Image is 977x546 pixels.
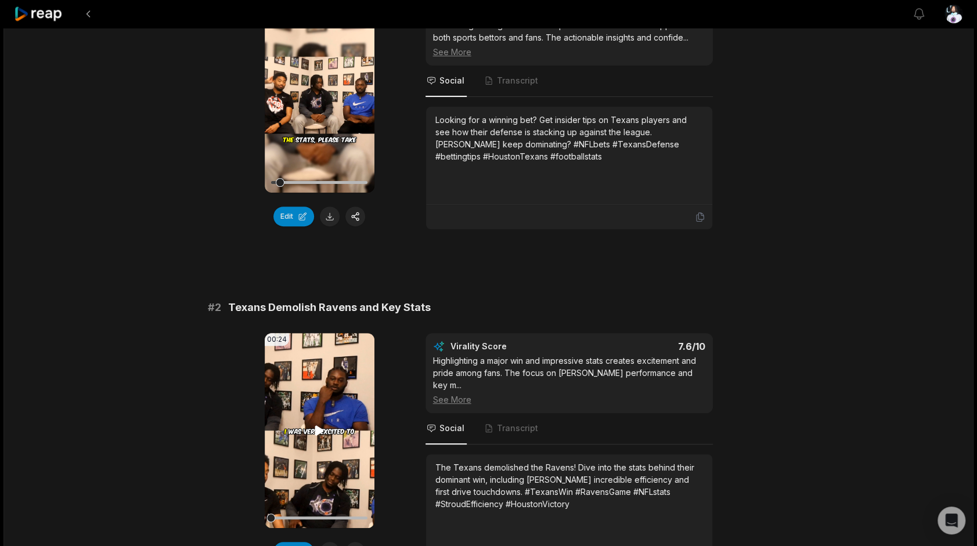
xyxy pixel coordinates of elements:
div: Highlighting a major win and impressive stats creates excitement and pride among fans. The focus ... [433,355,705,406]
video: Your browser does not support mp4 format. [265,333,374,528]
div: Combining betting advice with impressive defensive stats appeals to both sports bettors and fans.... [433,19,705,58]
div: See More [433,46,705,58]
span: Texans Demolish Ravens and Key Stats [228,299,431,316]
div: 7.6 /10 [581,341,705,352]
span: Transcript [497,422,538,434]
div: Looking for a winning bet? Get insider tips on Texans players and see how their defense is stacki... [435,114,703,162]
div: Virality Score [450,341,575,352]
div: Open Intercom Messenger [938,507,965,534]
nav: Tabs [426,413,713,444]
span: Transcript [497,75,538,86]
button: Edit [273,207,314,226]
nav: Tabs [426,66,713,97]
span: Social [439,75,464,86]
span: # 2 [208,299,221,316]
div: See More [433,393,705,406]
span: Social [439,422,464,434]
div: The Texans demolished the Ravens! Dive into the stats behind their dominant win, including [PERSO... [435,461,703,510]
